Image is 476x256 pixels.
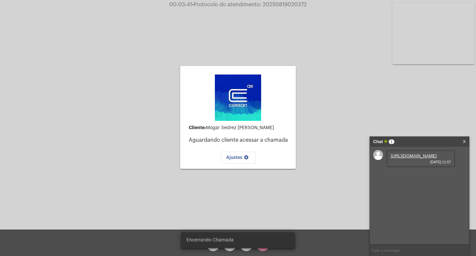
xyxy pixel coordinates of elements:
[242,155,250,163] mat-icon: settings
[221,152,256,164] button: Ajustes
[463,137,466,147] a: X
[391,160,451,164] span: [DATE] 11:07
[189,137,291,143] p: Aguardando cliente acessar a chamada
[373,137,383,147] strong: Chat
[192,2,194,7] span: •
[169,2,192,7] span: 00:03:41
[389,139,394,144] span: 1
[215,75,261,121] img: d4669ae0-8c07-2337-4f67-34b0df7f5ae4.jpeg
[189,125,291,130] div: Mogar Sedrez [PERSON_NAME]
[189,125,206,130] strong: Cliente:
[192,2,307,7] span: Protocolo do atendimento: 20250819020372
[186,237,234,243] span: Encerrando Chamada
[391,153,437,158] a: [URL][DOMAIN_NAME]
[370,244,469,256] input: Type a message
[384,140,387,143] span: Online
[226,155,250,160] span: Ajustes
